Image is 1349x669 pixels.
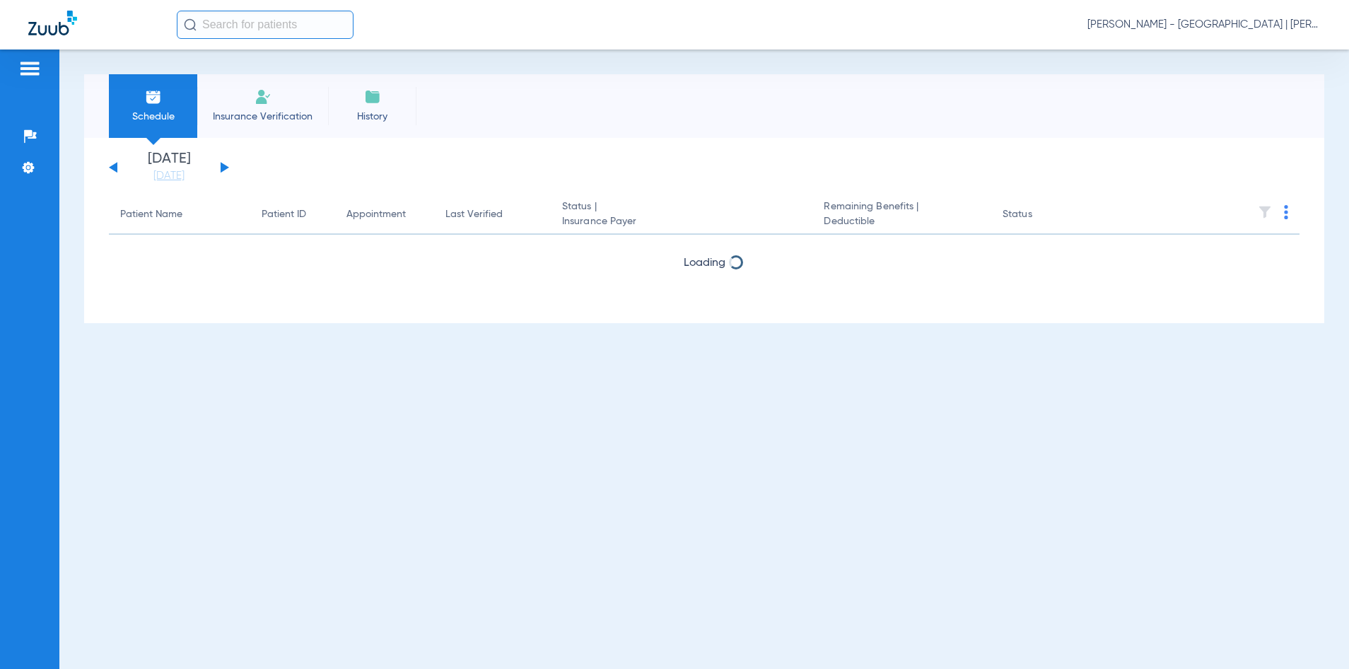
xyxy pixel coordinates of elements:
[445,207,503,222] div: Last Verified
[262,207,306,222] div: Patient ID
[445,207,539,222] div: Last Verified
[127,152,211,183] li: [DATE]
[208,110,317,124] span: Insurance Verification
[120,207,239,222] div: Patient Name
[1087,18,1321,32] span: [PERSON_NAME] - [GEOGRAPHIC_DATA] | [PERSON_NAME]
[145,88,162,105] img: Schedule
[1258,205,1272,219] img: filter.svg
[991,195,1087,235] th: Status
[364,88,381,105] img: History
[684,257,725,269] span: Loading
[346,207,406,222] div: Appointment
[346,207,423,222] div: Appointment
[812,195,991,235] th: Remaining Benefits |
[18,60,41,77] img: hamburger-icon
[551,195,812,235] th: Status |
[177,11,354,39] input: Search for patients
[1284,205,1288,219] img: group-dot-blue.svg
[255,88,271,105] img: Manual Insurance Verification
[262,207,324,222] div: Patient ID
[119,110,187,124] span: Schedule
[120,207,182,222] div: Patient Name
[127,169,211,183] a: [DATE]
[562,214,801,229] span: Insurance Payer
[184,18,197,31] img: Search Icon
[824,214,980,229] span: Deductible
[339,110,406,124] span: History
[28,11,77,35] img: Zuub Logo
